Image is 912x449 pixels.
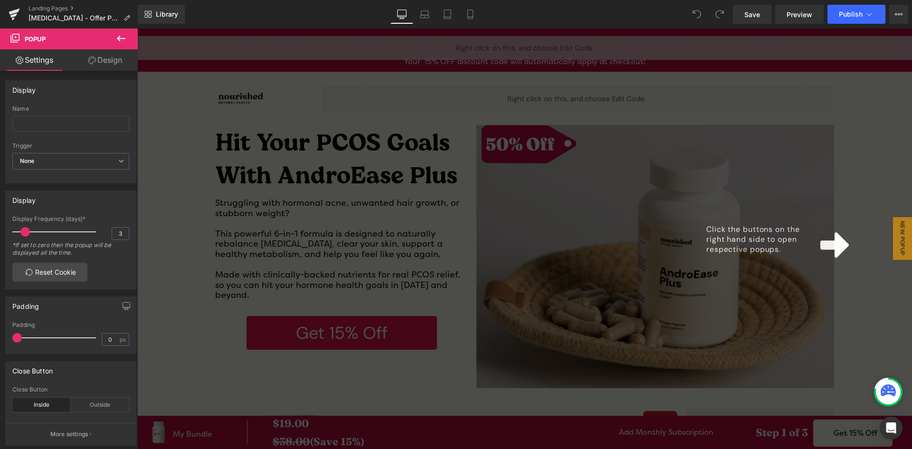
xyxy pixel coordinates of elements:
span: Popup [25,35,46,43]
span: Save [744,10,760,19]
p: More settings [50,430,88,439]
span: px [120,336,128,343]
span: New Popup [756,189,775,231]
div: Display [12,81,36,94]
div: Trigger [12,143,129,149]
div: Padding [12,322,129,328]
div: Name [12,105,129,112]
button: More [889,5,908,24]
a: Tablet [436,5,459,24]
div: Padding [12,297,39,310]
button: Redo [710,5,729,24]
a: Design [71,49,140,71]
a: Desktop [390,5,413,24]
b: None [20,157,35,164]
button: Publish [827,5,885,24]
button: Undo [687,5,706,24]
div: Outside [71,398,129,412]
a: New Library [138,5,185,24]
a: Reset Cookie [12,263,87,282]
span: [MEDICAL_DATA] - Offer Page 38-15% off [28,14,120,22]
div: Display [12,191,36,204]
div: Display Frequency (days)* [12,216,129,222]
button: More settings [6,423,136,445]
span: Library [156,10,178,19]
span: Preview [787,10,812,19]
div: *If set to zero then the popup will be displayed all the time.​ [12,241,129,263]
a: Mobile [459,5,482,24]
a: Laptop [413,5,436,24]
a: Landing Pages [28,5,138,12]
div: Open Intercom Messenger [880,417,902,439]
div: Close Button [12,362,53,375]
span: Click the buttons on the right hand side to open respective popups. [569,195,663,225]
span: Publish [839,10,863,18]
a: Preview [775,5,824,24]
div: Inside [12,398,71,412]
div: Close Button [12,386,129,393]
